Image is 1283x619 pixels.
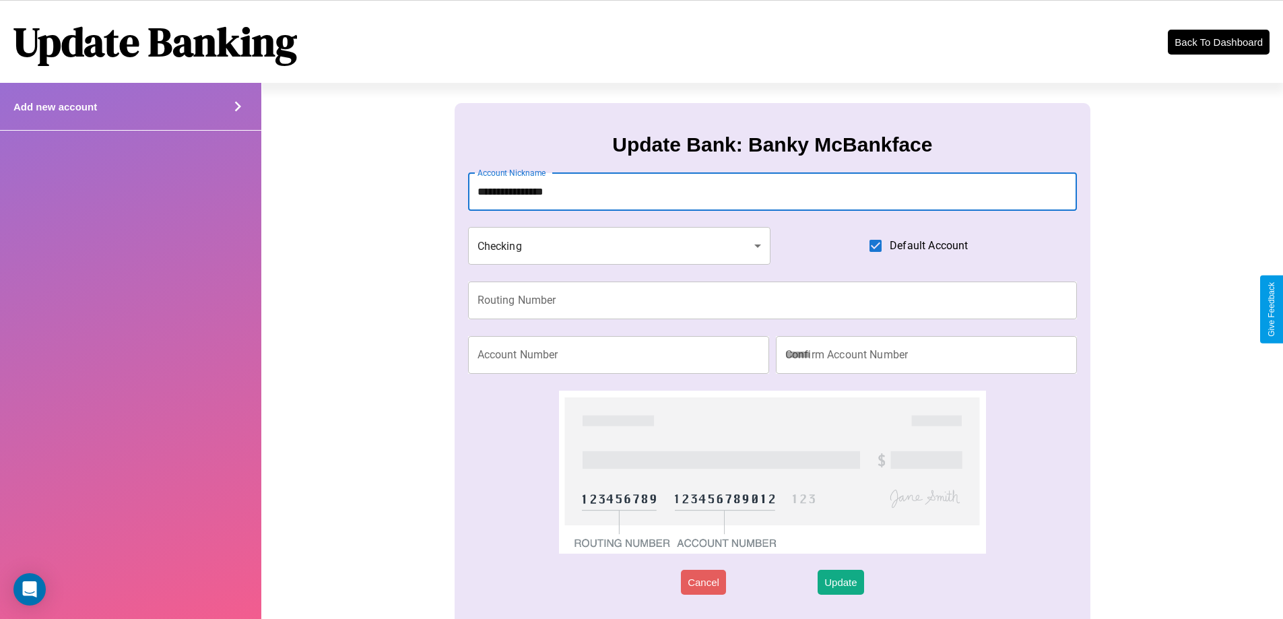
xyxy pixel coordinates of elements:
label: Account Nickname [478,167,546,178]
button: Back To Dashboard [1168,30,1270,55]
h1: Update Banking [13,14,297,69]
span: Default Account [890,238,968,254]
div: Checking [468,227,771,265]
button: Cancel [681,570,726,595]
button: Update [818,570,863,595]
h4: Add new account [13,101,97,112]
h3: Update Bank: Banky McBankface [612,133,932,156]
img: check [559,391,985,554]
div: Open Intercom Messenger [13,573,46,606]
div: Give Feedback [1267,282,1276,337]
